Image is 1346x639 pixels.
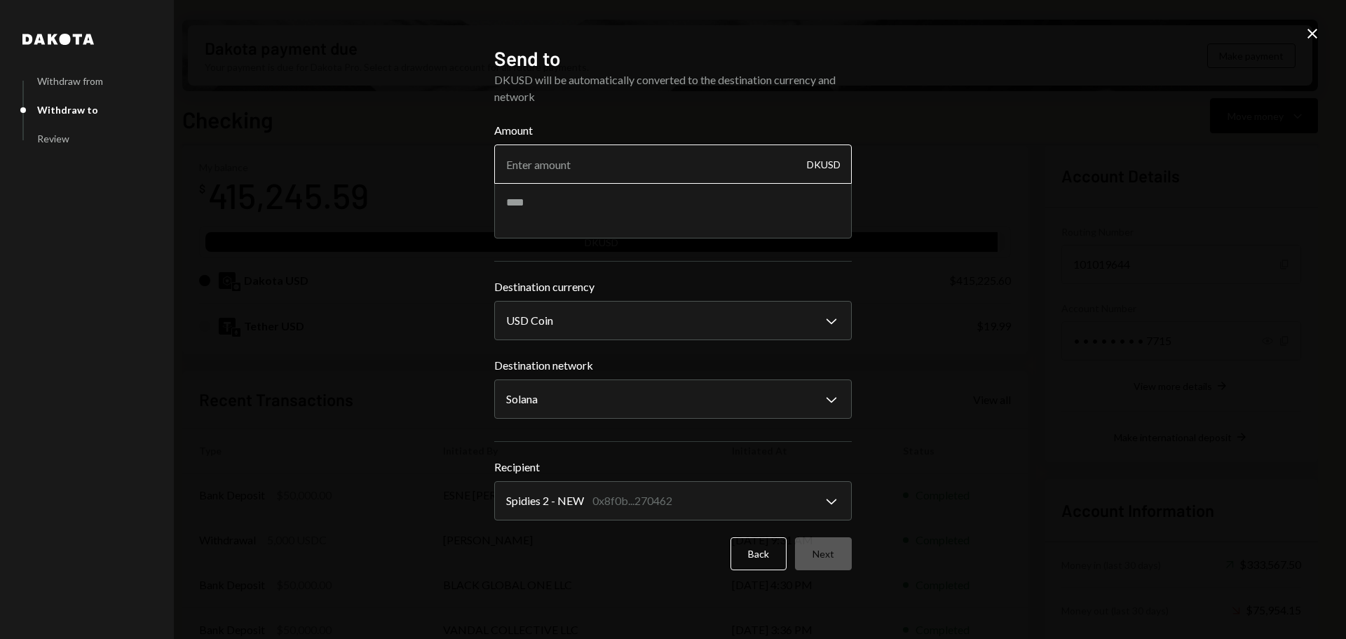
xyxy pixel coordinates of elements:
div: Withdraw from [37,75,103,87]
label: Recipient [494,459,852,476]
div: DKUSD [807,144,841,184]
label: Amount [494,122,852,139]
button: Back [730,537,787,570]
label: Destination currency [494,278,852,295]
div: Withdraw to [37,104,98,116]
div: 0x8f0b...270462 [592,492,672,509]
div: DKUSD will be automatically converted to the destination currency and network [494,72,852,105]
label: Destination network [494,357,852,374]
div: Review [37,133,69,144]
input: Enter amount [494,144,852,184]
button: Destination currency [494,301,852,340]
button: Recipient [494,481,852,520]
button: Destination network [494,379,852,419]
h2: Send to [494,45,852,72]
